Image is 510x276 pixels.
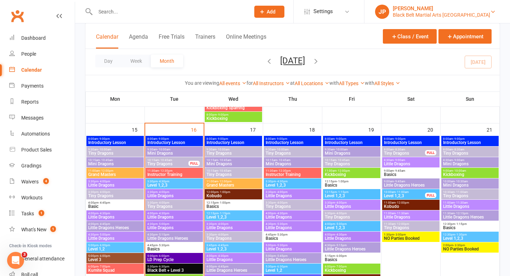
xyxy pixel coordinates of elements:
[324,183,379,187] span: Basics
[206,233,261,236] span: 3:30pm
[147,169,202,172] span: 11:30am
[265,215,320,219] span: Little Dragons
[265,201,320,204] span: 3:30pm
[206,116,261,121] span: Kickboxing
[21,51,36,57] div: People
[158,191,169,194] span: - 4:00pm
[384,172,438,177] span: Basics
[438,29,492,44] button: Appointment
[265,204,320,209] span: Tiny Dragons
[158,180,169,183] span: - 4:30pm
[276,212,288,215] span: - 4:30pm
[195,33,215,49] button: Trainers
[88,191,142,194] span: 3:30pm
[206,180,261,183] span: 11:00am
[265,236,320,241] span: Basics
[335,212,347,215] span: - 4:00pm
[313,4,333,20] span: Settings
[206,236,261,241] span: Tiny Dragons
[324,201,379,204] span: 3:30pm
[157,148,170,151] span: - 10:00am
[21,83,44,89] div: Payments
[441,92,500,106] th: Sun
[384,212,438,215] span: 11:00am
[277,169,291,172] span: - 12:30pm
[265,226,320,230] span: Little Dragons
[9,110,75,126] a: Messages
[147,222,202,226] span: 4:30pm
[21,256,64,261] div: General attendance
[384,180,438,183] span: 9:00am
[88,169,142,172] span: 11:00am
[394,180,405,183] span: - 9:45am
[335,222,347,226] span: - 5:00pm
[384,226,438,230] span: Tiny Dragons
[335,233,347,236] span: - 4:30pm
[151,55,183,67] button: Month
[185,80,219,86] strong: You are viewing
[121,55,151,67] button: Week
[324,169,379,172] span: 11:00am
[443,172,497,177] span: Kickboxing
[265,151,320,155] span: Tiny Dragons
[98,212,110,215] span: - 4:30pm
[206,113,261,116] span: 8:00pm
[39,210,44,216] span: 1
[100,159,113,162] span: - 10:45am
[265,183,320,187] span: Level 1,2,3
[147,180,202,183] span: 3:30pm
[384,151,425,155] span: Tiny Dragons
[191,123,204,135] div: 16
[159,169,172,172] span: - 12:30pm
[265,212,320,215] span: 4:00pm
[265,169,320,172] span: 11:30am
[365,80,374,86] strong: with
[443,212,497,215] span: 11:30am
[9,158,75,174] a: Gradings
[393,12,490,18] div: Black Belt Martial Arts [GEOGRAPHIC_DATA]
[216,148,229,151] span: - 10:00am
[9,62,75,78] a: Calendar
[206,194,261,198] span: Kobudo
[329,80,339,86] strong: with
[276,191,288,194] span: - 4:00pm
[21,163,41,169] div: Gradings
[157,137,169,140] span: - 9:00pm
[98,222,110,226] span: - 4:45pm
[443,162,497,166] span: Mini Dragons
[254,6,284,18] button: Add
[265,172,320,177] span: Instructor Training
[394,148,405,151] span: - 8:30am
[98,148,111,151] span: - 10:00am
[453,159,464,162] span: - 9:00am
[98,137,110,140] span: - 9:00pm
[147,159,189,162] span: 10:15am
[147,172,202,177] span: Instructor Training
[337,191,348,194] span: - 1:15pm
[250,123,263,135] div: 17
[147,233,202,236] span: 4:30pm
[396,201,409,204] span: - 12:00pm
[88,159,142,162] span: 10:15am
[188,161,200,166] div: FULL
[324,222,379,226] span: 4:00pm
[147,183,202,187] span: Level 1,2,3
[335,137,346,140] span: - 9:00pm
[88,233,142,236] span: 4:30pm
[9,94,75,110] a: Reports
[265,194,320,198] span: Little Dragons
[217,233,228,236] span: - 4:00pm
[86,92,145,106] th: Mon
[21,179,39,184] div: Waivers
[455,212,468,215] span: - 12:15pm
[276,222,288,226] span: - 5:30pm
[22,252,27,258] span: 3
[324,140,379,145] span: Introductory Lesson
[265,137,320,140] span: 8:00am
[246,80,253,86] strong: for
[158,201,169,204] span: - 4:00pm
[443,183,497,187] span: Mini Dragons
[267,9,276,15] span: Add
[393,5,490,12] div: [PERSON_NAME]
[206,183,261,187] span: Grand Masters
